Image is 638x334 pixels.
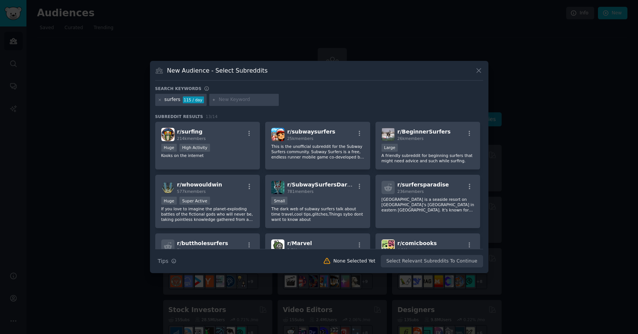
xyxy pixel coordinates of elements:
span: 3k members [177,248,201,252]
span: 236 members [397,189,424,194]
span: r/ subwaysurfers [287,129,335,135]
div: Large [382,144,398,152]
p: This is the unofficial subreddit for the Subway Surfers community. Subway Surfers is a free, endl... [271,144,364,160]
img: comicbooks [382,239,395,253]
img: SubwaySurfersDarkweb [271,181,284,194]
div: None Selected Yet [334,258,375,265]
span: r/ comicbooks [397,240,437,246]
div: 115 / day [183,96,204,103]
div: surfers [164,96,180,103]
p: [GEOGRAPHIC_DATA] is a seaside resort on [GEOGRAPHIC_DATA]'s [GEOGRAPHIC_DATA] in eastern [GEOGRA... [382,197,474,213]
div: Huge [161,144,177,152]
img: BeginnerSurfers [382,128,395,141]
span: r/ Marvel [287,240,312,246]
h3: New Audience - Select Subreddits [167,67,267,75]
span: r/ whowouldwin [177,182,222,188]
span: r/ buttholesurfers [177,240,228,246]
span: Subreddit Results [155,114,203,119]
span: r/ SubwaySurfersDarkweb [287,182,363,188]
div: Small [271,197,287,205]
img: surfing [161,128,175,141]
span: 781 members [287,189,314,194]
span: Tips [158,257,168,265]
span: r/ surfersparadise [397,182,449,188]
img: whowouldwin [161,181,175,194]
span: 3.5M members [287,248,316,252]
span: 25k members [287,136,313,141]
span: 4.1M members [397,248,426,252]
span: 577k members [177,189,206,194]
p: Kooks on the internet [161,153,254,158]
img: subwaysurfers [271,128,284,141]
span: 214k members [177,136,206,141]
div: Huge [161,197,177,205]
p: If you love to imagine the planet-exploding battles of the fictional gods who will never be, taki... [161,206,254,222]
input: New Keyword [219,96,276,103]
span: r/ surfing [177,129,203,135]
p: The dark web of subway surfers talk about time travel,cool tips,glitches,Things sybo dont want to... [271,206,364,222]
span: r/ BeginnerSurfers [397,129,451,135]
img: Marvel [271,239,284,253]
button: Tips [155,255,179,268]
span: 13 / 14 [206,114,218,119]
p: A friendly subreddit for beginning surfers that might need advice and such while surfing. [382,153,474,163]
h3: Search keywords [155,86,202,91]
div: Super Active [179,197,210,205]
span: 26k members [397,136,423,141]
div: High Activity [179,144,210,152]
